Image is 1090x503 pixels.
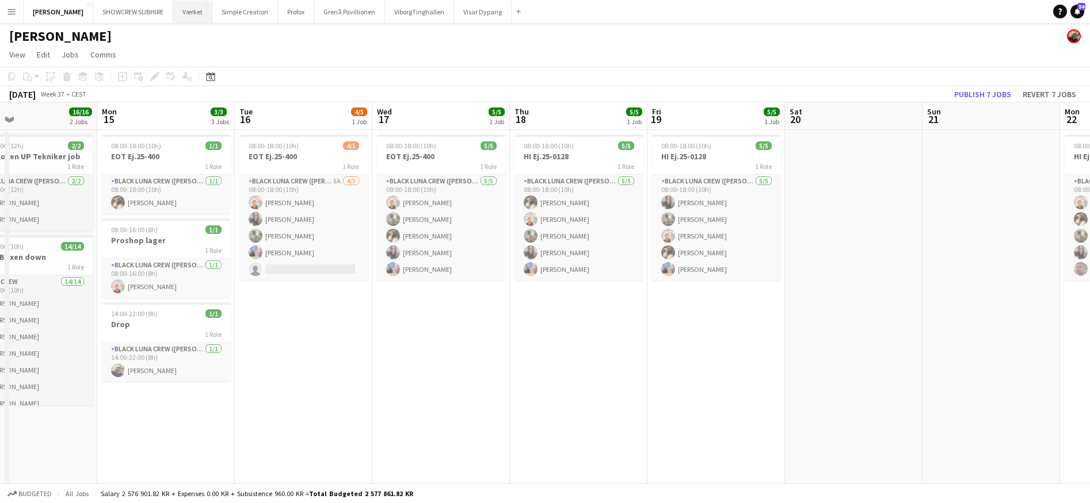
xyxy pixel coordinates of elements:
[93,1,173,23] button: SHOWCREW SUBHIRE
[927,106,941,117] span: Sun
[377,106,392,117] span: Wed
[102,135,231,214] app-job-card: 08:00-18:00 (10h)1/1EOT Ej.25-4001 RoleBlack Luna Crew ([PERSON_NAME])1/108:00-18:00 (10h)[PERSON...
[618,141,634,150] span: 5/5
[514,175,643,281] app-card-role: Black Luna Crew ([PERSON_NAME])5/508:00-18:00 (10h)[PERSON_NAME][PERSON_NAME][PERSON_NAME][PERSON...
[385,1,454,23] button: ViborgTinghallen
[205,309,222,318] span: 1/1
[1067,29,1081,43] app-user-avatar: Danny Tranekær
[70,117,92,126] div: 2 Jobs
[309,489,413,498] span: Total Budgeted 2 577 861.82 KR
[57,47,83,62] a: Jobs
[9,28,112,45] h1: [PERSON_NAME]
[650,113,661,126] span: 19
[755,162,772,171] span: 1 Role
[102,151,231,162] h3: EOT Ej.25-400
[1065,106,1080,117] span: Mon
[205,141,222,150] span: 1/1
[90,49,116,60] span: Comms
[627,117,642,126] div: 1 Job
[205,246,222,255] span: 1 Role
[652,151,781,162] h3: HI Ej.25-0128
[386,141,436,150] span: 08:00-18:00 (10h)
[1018,87,1081,102] button: Revert 7 jobs
[69,107,92,116] span: 16/16
[481,141,497,150] span: 5/5
[352,117,367,126] div: 1 Job
[652,106,661,117] span: Fri
[239,106,253,117] span: Tue
[212,1,278,23] button: Simple Creation
[32,47,55,62] a: Edit
[86,47,121,62] a: Comms
[102,235,231,245] h3: Proshop lager
[68,141,84,150] span: 2/2
[249,141,299,150] span: 08:00-18:00 (10h)
[343,141,359,150] span: 4/5
[278,1,314,23] button: Profox
[925,113,941,126] span: 21
[661,141,711,150] span: 08:00-18:00 (10h)
[489,117,504,126] div: 1 Job
[764,117,779,126] div: 1 Job
[238,113,253,126] span: 16
[102,302,231,382] app-job-card: 14:00-22:00 (8h)1/1Drop1 RoleBlack Luna Crew ([PERSON_NAME])1/114:00-22:00 (8h)[PERSON_NAME]
[480,162,497,171] span: 1 Role
[790,106,802,117] span: Sat
[377,175,506,281] app-card-role: Black Luna Crew ([PERSON_NAME])5/508:00-18:00 (10h)[PERSON_NAME][PERSON_NAME][PERSON_NAME][PERSON...
[513,113,529,126] span: 18
[102,319,231,329] h3: Drop
[377,151,506,162] h3: EOT Ej.25-400
[211,117,229,126] div: 3 Jobs
[102,343,231,382] app-card-role: Black Luna Crew ([PERSON_NAME])1/114:00-22:00 (8h)[PERSON_NAME]
[652,175,781,281] app-card-role: Black Luna Crew ([PERSON_NAME])5/508:00-18:00 (10h)[PERSON_NAME][PERSON_NAME][PERSON_NAME][PERSON...
[111,225,158,234] span: 08:00-16:00 (8h)
[618,162,634,171] span: 1 Role
[67,162,84,171] span: 1 Role
[514,135,643,281] app-job-card: 08:00-18:00 (10h)5/5HI Ej.25-01281 RoleBlack Luna Crew ([PERSON_NAME])5/508:00-18:00 (10h)[PERSON...
[9,49,25,60] span: View
[239,175,368,281] app-card-role: Black Luna Crew ([PERSON_NAME])5A4/508:00-18:00 (10h)[PERSON_NAME][PERSON_NAME][PERSON_NAME][PERS...
[5,47,30,62] a: View
[37,49,50,60] span: Edit
[62,49,79,60] span: Jobs
[652,135,781,281] app-job-card: 08:00-18:00 (10h)5/5HI Ej.25-01281 RoleBlack Luna Crew ([PERSON_NAME])5/508:00-18:00 (10h)[PERSON...
[173,1,212,23] button: Værket
[102,106,117,117] span: Mon
[9,89,36,100] div: [DATE]
[314,1,385,23] button: Grenå Pavillionen
[101,489,413,498] div: Salary 2 576 901.82 KR + Expenses 0.00 KR + Subsistence 960.00 KR =
[71,90,86,98] div: CEST
[63,489,91,498] span: All jobs
[950,87,1016,102] button: Publish 7 jobs
[6,487,54,500] button: Budgeted
[351,107,367,116] span: 4/5
[239,135,368,281] app-job-card: 08:00-18:00 (10h)4/5EOT Ej.25-4001 RoleBlack Luna Crew ([PERSON_NAME])5A4/508:00-18:00 (10h)[PERS...
[102,259,231,298] app-card-role: Black Luna Crew ([PERSON_NAME])1/108:00-16:00 (8h)[PERSON_NAME]
[211,107,227,116] span: 3/3
[788,113,802,126] span: 20
[102,175,231,214] app-card-role: Black Luna Crew ([PERSON_NAME])1/108:00-18:00 (10h)[PERSON_NAME]
[111,141,161,150] span: 08:00-18:00 (10h)
[524,141,574,150] span: 08:00-18:00 (10h)
[38,90,67,98] span: Week 37
[1070,5,1084,18] a: 54
[342,162,359,171] span: 1 Role
[377,135,506,281] div: 08:00-18:00 (10h)5/5EOT Ej.25-4001 RoleBlack Luna Crew ([PERSON_NAME])5/508:00-18:00 (10h)[PERSON...
[489,107,505,116] span: 5/5
[67,263,84,271] span: 1 Role
[1063,113,1080,126] span: 22
[100,113,117,126] span: 15
[1077,3,1085,10] span: 54
[205,162,222,171] span: 1 Role
[514,106,529,117] span: Thu
[756,141,772,150] span: 5/5
[514,151,643,162] h3: HI Ej.25-0128
[454,1,512,23] button: Visar Dypang
[111,309,158,318] span: 14:00-22:00 (8h)
[626,107,642,116] span: 5/5
[102,218,231,298] app-job-card: 08:00-16:00 (8h)1/1Proshop lager1 RoleBlack Luna Crew ([PERSON_NAME])1/108:00-16:00 (8h)[PERSON_N...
